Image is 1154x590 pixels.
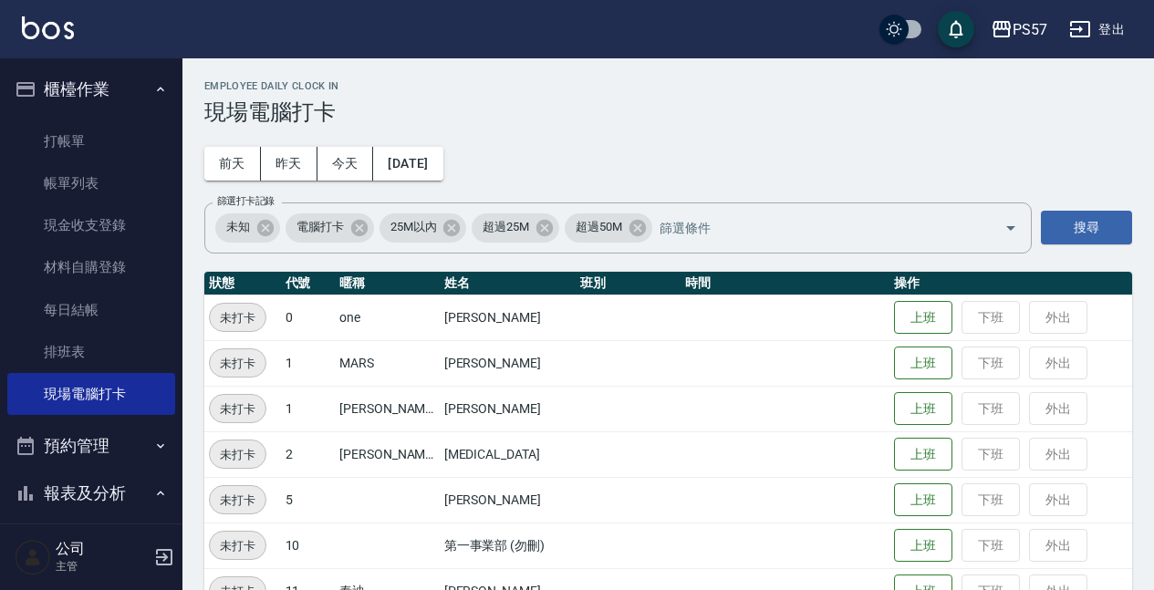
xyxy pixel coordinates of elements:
a: 現金收支登錄 [7,204,175,246]
td: [PERSON_NAME] [335,386,440,431]
div: 電腦打卡 [286,213,374,243]
td: [MEDICAL_DATA] [440,431,576,477]
span: 未打卡 [210,445,265,464]
td: 5 [281,477,335,523]
th: 狀態 [204,272,281,295]
button: 櫃檯作業 [7,66,175,113]
td: one [335,295,440,340]
button: 昨天 [261,147,317,181]
img: Logo [22,16,74,39]
button: 報表及分析 [7,470,175,517]
button: 預約管理 [7,422,175,470]
span: 未打卡 [210,308,265,327]
button: 搜尋 [1041,211,1132,244]
th: 操作 [889,272,1132,295]
a: 每日結帳 [7,289,175,331]
td: [PERSON_NAME] [440,295,576,340]
th: 代號 [281,272,335,295]
button: 上班 [894,301,952,335]
span: 未打卡 [210,536,265,555]
div: 未知 [215,213,280,243]
td: 1 [281,386,335,431]
td: 1 [281,340,335,386]
td: 10 [281,523,335,568]
span: 25M以內 [379,218,448,236]
td: MARS [335,340,440,386]
button: 上班 [894,529,952,563]
span: 超過25M [472,218,540,236]
div: 超過50M [565,213,652,243]
a: 帳單列表 [7,162,175,204]
label: 篩選打卡記錄 [217,194,275,208]
h5: 公司 [56,540,149,558]
td: [PERSON_NAME] [440,340,576,386]
a: 排班表 [7,331,175,373]
span: 電腦打卡 [286,218,355,236]
th: 時間 [681,272,889,295]
p: 主管 [56,558,149,574]
td: [PERSON_NAME] [335,431,440,477]
img: Person [15,539,51,575]
h2: Employee Daily Clock In [204,80,1132,92]
td: [PERSON_NAME] [440,386,576,431]
button: Open [996,213,1025,243]
button: 登出 [1062,13,1132,47]
th: 暱稱 [335,272,440,295]
div: PS57 [1013,18,1047,41]
div: 超過25M [472,213,559,243]
button: PS57 [983,11,1055,48]
td: 2 [281,431,335,477]
th: 班別 [576,272,681,295]
button: 今天 [317,147,374,181]
td: [PERSON_NAME] [440,477,576,523]
a: 材料自購登錄 [7,246,175,288]
button: 上班 [894,438,952,471]
span: 未打卡 [210,399,265,419]
button: save [938,11,974,47]
a: 打帳單 [7,120,175,162]
th: 姓名 [440,272,576,295]
span: 未打卡 [210,354,265,373]
button: 上班 [894,392,952,426]
h3: 現場電腦打卡 [204,99,1132,125]
button: 上班 [894,347,952,380]
a: 現場電腦打卡 [7,373,175,415]
td: 第一事業部 (勿刪) [440,523,576,568]
button: [DATE] [373,147,442,181]
button: 前天 [204,147,261,181]
input: 篩選條件 [655,212,972,243]
div: 25M以內 [379,213,467,243]
span: 超過50M [565,218,633,236]
td: 0 [281,295,335,340]
span: 未打卡 [210,491,265,510]
span: 未知 [215,218,261,236]
button: 上班 [894,483,952,517]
